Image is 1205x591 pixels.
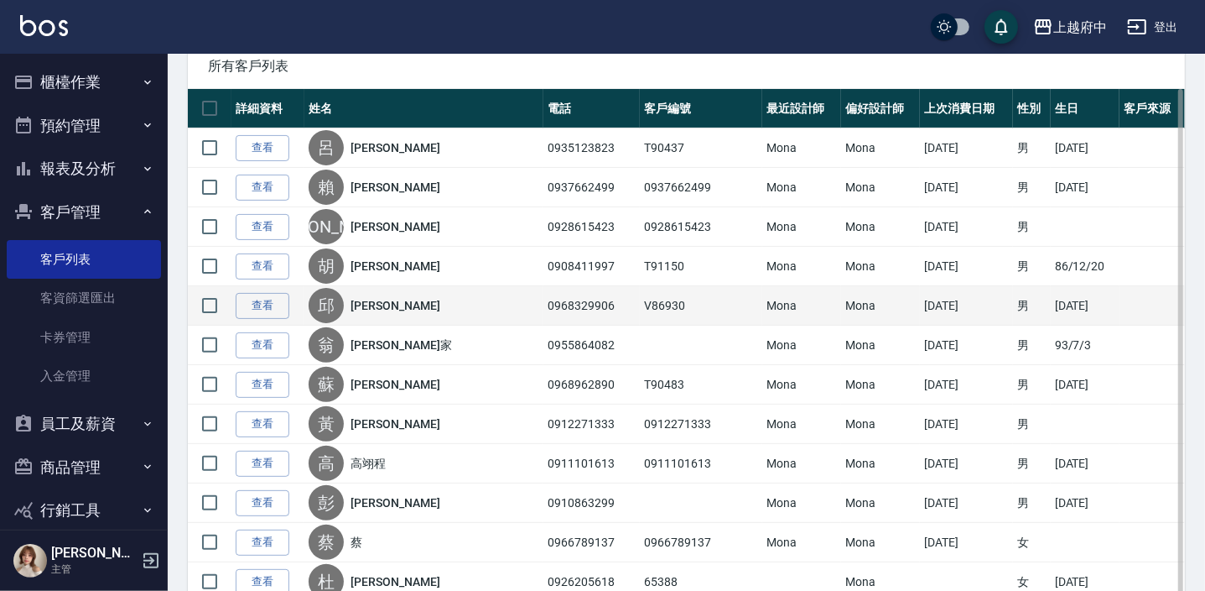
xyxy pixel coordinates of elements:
a: [PERSON_NAME] [351,376,439,393]
div: 翁 [309,327,344,363]
div: 胡 [309,248,344,284]
td: 男 [1013,247,1051,286]
a: 查看 [236,490,289,516]
td: 0937662499 [543,168,640,207]
a: [PERSON_NAME] [351,179,439,196]
a: 查看 [236,451,289,477]
td: 0966789137 [543,523,640,562]
td: 86/12/20 [1051,247,1119,286]
a: 客資篩選匯出 [7,279,161,317]
a: [PERSON_NAME] [351,139,439,156]
a: 卡券管理 [7,318,161,357]
td: 男 [1013,286,1051,326]
td: [DATE] [1051,286,1119,326]
td: [DATE] [920,365,1013,405]
td: T90483 [640,365,762,405]
a: 蔡 [351,534,362,551]
div: 呂 [309,130,344,165]
td: Mona [762,523,841,562]
button: 登出 [1120,12,1185,43]
th: 客戶來源 [1119,89,1185,128]
td: Mona [762,326,841,365]
td: Mona [841,405,920,444]
td: [DATE] [920,286,1013,326]
div: 黃 [309,406,344,442]
th: 最近設計師 [762,89,841,128]
td: Mona [841,523,920,562]
td: [DATE] [920,523,1013,562]
img: Logo [20,15,68,36]
a: 查看 [236,135,289,161]
td: Mona [762,207,841,247]
td: [DATE] [920,444,1013,484]
td: 0966789137 [640,523,762,562]
td: Mona [841,247,920,286]
td: [DATE] [1051,128,1119,168]
td: Mona [841,365,920,405]
td: [DATE] [920,247,1013,286]
a: 查看 [236,372,289,398]
a: 客戶列表 [7,240,161,279]
th: 上次消費日期 [920,89,1013,128]
td: 0937662499 [640,168,762,207]
th: 詳細資料 [231,89,304,128]
th: 偏好設計師 [841,89,920,128]
td: Mona [841,168,920,207]
td: 0968962890 [543,365,640,405]
a: [PERSON_NAME] [351,258,439,275]
a: 查看 [236,332,289,358]
td: Mona [841,326,920,365]
td: [DATE] [920,207,1013,247]
td: 0955864082 [543,326,640,365]
a: [PERSON_NAME] [351,218,439,235]
td: Mona [841,286,920,326]
a: [PERSON_NAME] [351,297,439,314]
td: 男 [1013,326,1051,365]
td: 男 [1013,484,1051,523]
td: [DATE] [1051,484,1119,523]
td: 93/7/3 [1051,326,1119,365]
th: 生日 [1051,89,1119,128]
button: 櫃檯作業 [7,60,161,104]
div: [PERSON_NAME] [309,209,344,244]
div: 彭 [309,485,344,520]
a: 查看 [236,214,289,240]
th: 性別 [1013,89,1051,128]
td: 男 [1013,207,1051,247]
button: 上越府中 [1026,10,1114,44]
td: T90437 [640,128,762,168]
a: 查看 [236,293,289,319]
td: 男 [1013,365,1051,405]
a: 查看 [236,175,289,201]
a: 查看 [236,411,289,437]
td: Mona [762,168,841,207]
div: 邱 [309,288,344,323]
a: [PERSON_NAME] [351,416,439,432]
th: 電話 [543,89,640,128]
td: [DATE] [1051,168,1119,207]
td: 0928615423 [640,207,762,247]
td: 男 [1013,405,1051,444]
td: Mona [762,484,841,523]
td: [DATE] [1051,365,1119,405]
img: Person [13,544,47,578]
td: 0912271333 [543,405,640,444]
div: 蔡 [309,525,344,560]
a: [PERSON_NAME]家 [351,337,451,353]
div: 高 [309,446,344,481]
td: 0912271333 [640,405,762,444]
td: 0935123823 [543,128,640,168]
button: save [984,10,1018,44]
td: 男 [1013,128,1051,168]
td: Mona [762,405,841,444]
td: [DATE] [920,484,1013,523]
button: 行銷工具 [7,489,161,532]
td: 0928615423 [543,207,640,247]
div: 賴 [309,170,344,205]
td: 男 [1013,168,1051,207]
a: [PERSON_NAME] [351,573,439,590]
td: Mona [762,128,841,168]
td: [DATE] [920,168,1013,207]
td: 男 [1013,444,1051,484]
td: Mona [762,365,841,405]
